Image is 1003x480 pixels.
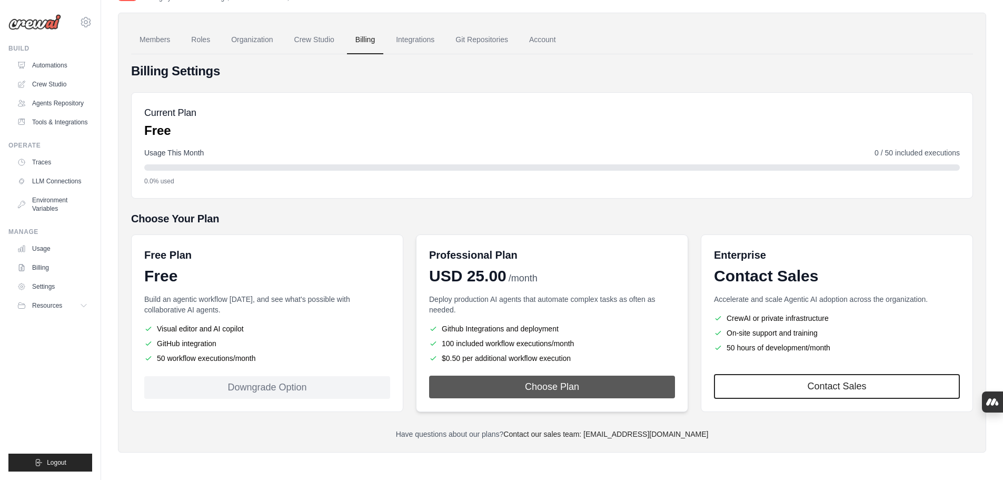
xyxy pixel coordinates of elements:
div: Free [144,267,390,286]
div: Contact Sales [714,267,960,286]
a: Billing [13,259,92,276]
li: Visual editor and AI copilot [144,324,390,334]
a: Usage [13,240,92,257]
button: Resources [13,297,92,314]
button: Choose Plan [429,376,675,398]
span: 0 / 50 included executions [875,148,960,158]
a: Contact our sales team: [EMAIL_ADDRESS][DOMAIN_NAME] [503,430,708,438]
a: Contact Sales [714,374,960,399]
a: Environment Variables [13,192,92,217]
span: Usage This Month [144,148,204,158]
a: Billing [347,26,383,54]
li: CrewAI or private infrastructure [714,313,960,324]
span: Resources [32,301,62,310]
div: Manage [8,228,92,236]
iframe: Chat Widget [950,429,1003,480]
div: Downgrade Option [144,376,390,399]
h6: Free Plan [144,248,192,262]
a: Account [521,26,564,54]
p: Deploy production AI agents that automate complex tasks as often as needed. [429,294,675,315]
div: Operate [8,141,92,150]
button: Logout [8,454,92,472]
a: Tools & Integrations [13,114,92,131]
h4: Billing Settings [131,63,973,80]
li: On-site support and training [714,328,960,338]
p: Accelerate and scale Agentic AI adoption across the organization. [714,294,960,305]
span: Logout [47,458,66,467]
a: Organization [223,26,281,54]
img: Logo [8,14,61,30]
div: Build [8,44,92,53]
span: 0.0% used [144,177,174,185]
h5: Current Plan [144,105,196,120]
a: Traces [13,154,92,171]
li: $0.50 per additional workflow execution [429,353,675,364]
p: Build an agentic workflow [DATE], and see what's possible with collaborative AI agents. [144,294,390,315]
li: 50 hours of development/month [714,342,960,353]
li: 100 included workflow executions/month [429,338,675,349]
a: Crew Studio [286,26,343,54]
span: /month [509,271,538,286]
a: Automations [13,57,92,74]
a: Settings [13,278,92,295]
p: Have questions about our plans? [131,429,973,439]
h6: Enterprise [714,248,960,262]
li: Github Integrations and deployment [429,324,675,334]
h5: Choose Your Plan [131,211,973,226]
li: 50 workflow executions/month [144,353,390,364]
a: Roles [183,26,219,54]
span: USD 25.00 [429,267,507,286]
a: Integrations [388,26,443,54]
h6: Professional Plan [429,248,518,262]
a: Git Repositories [447,26,517,54]
a: LLM Connections [13,173,92,190]
a: Agents Repository [13,95,92,112]
li: GitHub integration [144,338,390,349]
p: Free [144,122,196,139]
a: Members [131,26,178,54]
a: Crew Studio [13,76,92,93]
